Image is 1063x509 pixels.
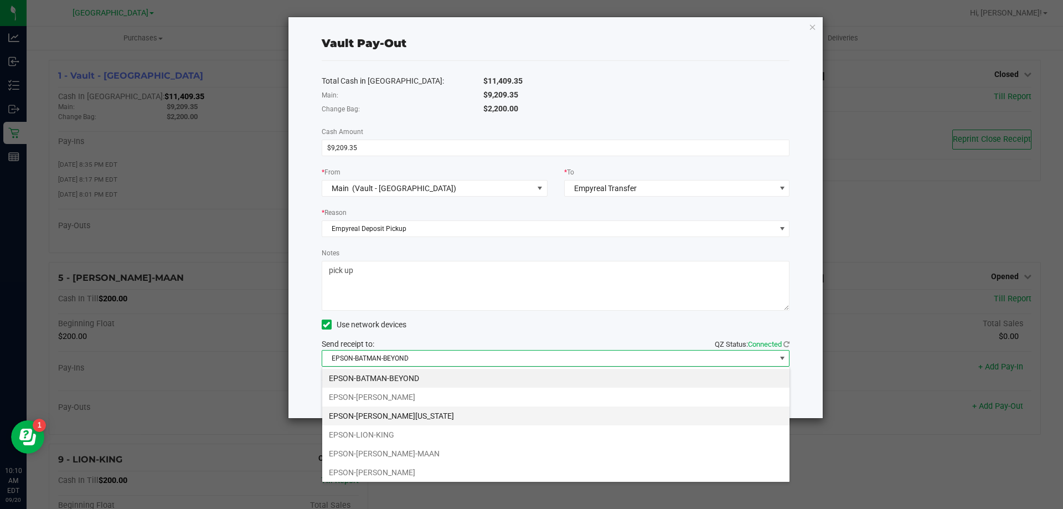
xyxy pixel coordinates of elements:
[322,444,789,463] li: EPSON-[PERSON_NAME]-MAAN
[322,319,406,331] label: Use network devices
[322,463,789,482] li: EPSON-[PERSON_NAME]
[332,184,349,193] span: Main
[322,407,789,425] li: EPSON-[PERSON_NAME][US_STATE]
[322,167,340,177] label: From
[483,90,518,99] span: $9,209.35
[322,208,347,218] label: Reason
[322,35,406,52] div: Vault Pay-Out
[322,351,776,366] span: EPSON-BATMAN-BEYOND
[322,221,776,236] span: Empyreal Deposit Pickup
[322,248,339,258] label: Notes
[322,91,338,99] span: Main:
[322,105,360,113] span: Change Bag:
[322,128,363,136] span: Cash Amount
[322,340,374,348] span: Send receipt to:
[322,388,789,407] li: EPSON-[PERSON_NAME]
[564,167,574,177] label: To
[322,76,444,85] span: Total Cash in [GEOGRAPHIC_DATA]:
[352,184,456,193] span: (Vault - [GEOGRAPHIC_DATA])
[715,340,789,348] span: QZ Status:
[748,340,782,348] span: Connected
[574,184,637,193] span: Empyreal Transfer
[483,104,518,113] span: $2,200.00
[33,419,46,432] iframe: Resource center unread badge
[483,76,523,85] span: $11,409.35
[11,420,44,454] iframe: Resource center
[322,369,789,388] li: EPSON-BATMAN-BEYOND
[322,425,789,444] li: EPSON-LION-KING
